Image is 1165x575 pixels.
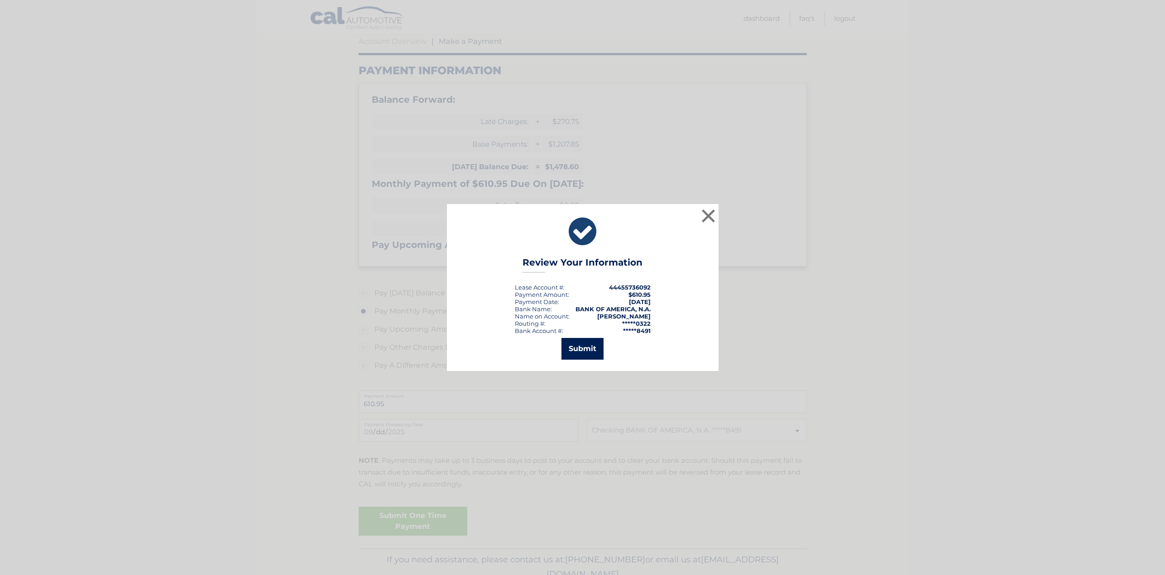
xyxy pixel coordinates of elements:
span: [DATE] [629,298,651,305]
div: Bank Account #: [515,327,563,334]
div: Bank Name: [515,305,552,313]
h3: Review Your Information [523,257,642,273]
div: Payment Amount: [515,291,569,298]
div: : [515,298,559,305]
strong: [PERSON_NAME] [597,313,651,320]
span: Payment Date [515,298,558,305]
span: $610.95 [628,291,651,298]
button: Submit [561,338,604,360]
button: × [700,207,718,225]
div: Routing #: [515,320,546,327]
strong: BANK OF AMERICA, N.A. [575,305,651,313]
div: Name on Account: [515,313,570,320]
div: Lease Account #: [515,284,565,291]
strong: 44455736092 [609,284,651,291]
